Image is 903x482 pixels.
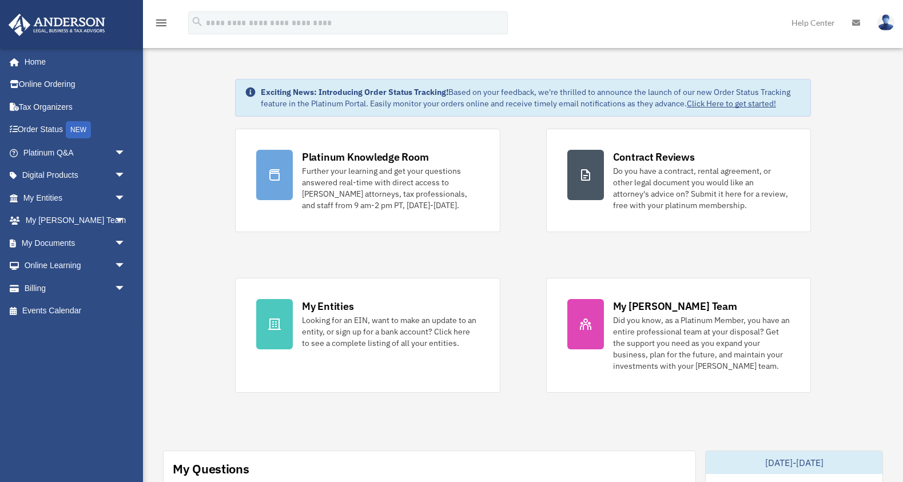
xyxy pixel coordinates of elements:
[114,164,137,188] span: arrow_drop_down
[154,20,168,30] a: menu
[261,87,448,97] strong: Exciting News: Introducing Order Status Tracking!
[546,278,811,393] a: My [PERSON_NAME] Team Did you know, as a Platinum Member, you have an entire professional team at...
[8,118,143,142] a: Order StatusNEW
[8,186,143,209] a: My Entitiesarrow_drop_down
[8,209,143,232] a: My [PERSON_NAME] Teamarrow_drop_down
[235,129,500,232] a: Platinum Knowledge Room Further your learning and get your questions answered real-time with dire...
[8,50,137,73] a: Home
[154,16,168,30] i: menu
[8,300,143,322] a: Events Calendar
[235,278,500,393] a: My Entities Looking for an EIN, want to make an update to an entity, or sign up for a bank accoun...
[5,14,109,36] img: Anderson Advisors Platinum Portal
[546,129,811,232] a: Contract Reviews Do you have a contract, rental agreement, or other legal document you would like...
[114,254,137,278] span: arrow_drop_down
[8,95,143,118] a: Tax Organizers
[8,73,143,96] a: Online Ordering
[8,232,143,254] a: My Documentsarrow_drop_down
[8,141,143,164] a: Platinum Q&Aarrow_drop_down
[877,14,894,31] img: User Pic
[687,98,776,109] a: Click Here to get started!
[114,141,137,165] span: arrow_drop_down
[8,164,143,187] a: Digital Productsarrow_drop_down
[114,277,137,300] span: arrow_drop_down
[302,165,479,211] div: Further your learning and get your questions answered real-time with direct access to [PERSON_NAM...
[8,277,143,300] a: Billingarrow_drop_down
[302,299,353,313] div: My Entities
[173,460,249,477] div: My Questions
[302,314,479,349] div: Looking for an EIN, want to make an update to an entity, or sign up for a bank account? Click her...
[66,121,91,138] div: NEW
[114,209,137,233] span: arrow_drop_down
[706,451,882,474] div: [DATE]-[DATE]
[261,86,801,109] div: Based on your feedback, we're thrilled to announce the launch of our new Order Status Tracking fe...
[613,150,695,164] div: Contract Reviews
[114,232,137,255] span: arrow_drop_down
[613,165,790,211] div: Do you have a contract, rental agreement, or other legal document you would like an attorney's ad...
[613,299,737,313] div: My [PERSON_NAME] Team
[613,314,790,372] div: Did you know, as a Platinum Member, you have an entire professional team at your disposal? Get th...
[302,150,429,164] div: Platinum Knowledge Room
[114,186,137,210] span: arrow_drop_down
[8,254,143,277] a: Online Learningarrow_drop_down
[191,15,204,28] i: search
